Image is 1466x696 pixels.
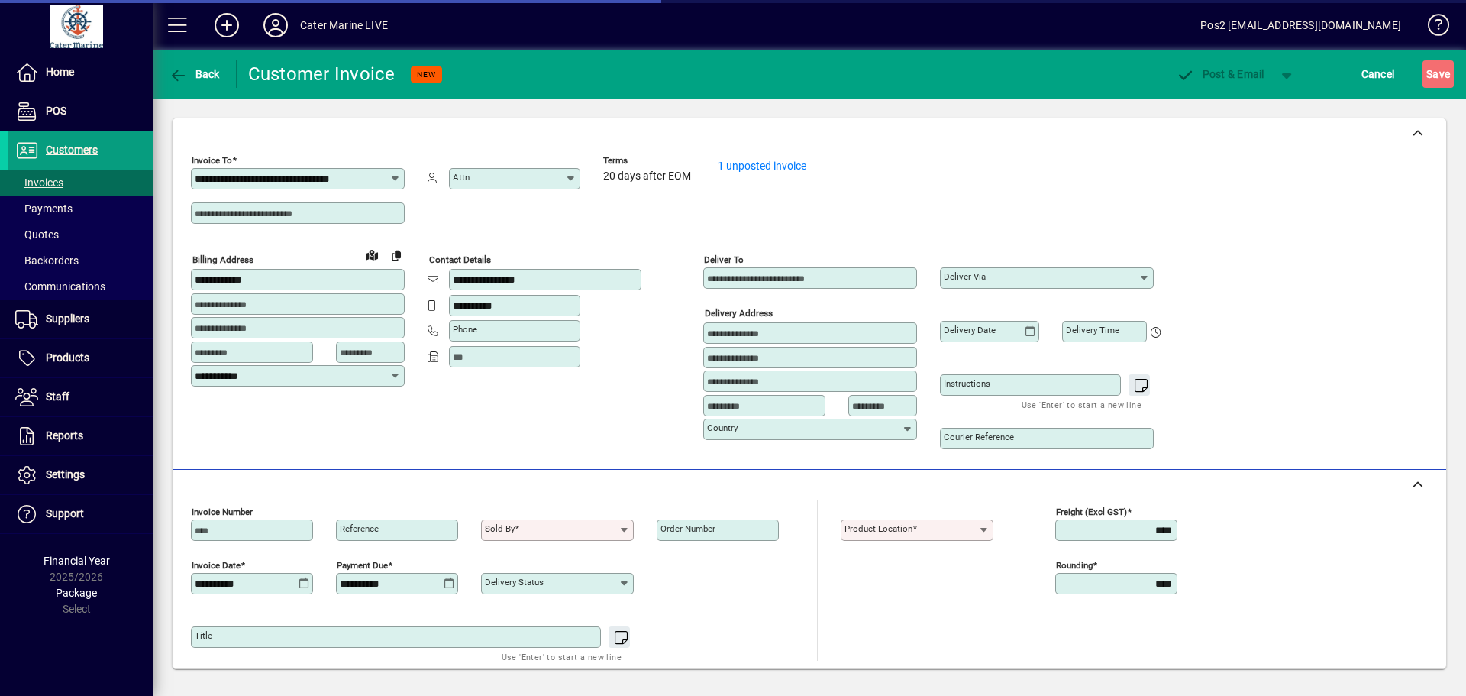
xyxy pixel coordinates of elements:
[8,170,153,196] a: Invoices
[1358,60,1399,88] button: Cancel
[944,378,990,389] mat-label: Instructions
[8,378,153,416] a: Staff
[8,222,153,248] a: Quotes
[485,577,544,588] mat-label: Delivery status
[1426,68,1432,80] span: S
[707,422,738,433] mat-label: Country
[15,202,73,215] span: Payments
[8,248,153,274] a: Backorders
[15,176,63,189] span: Invoices
[153,60,237,88] app-page-header-button: Back
[603,156,695,166] span: Terms
[360,242,384,267] a: View on map
[46,312,89,325] span: Suppliers
[704,254,744,265] mat-label: Deliver To
[46,468,85,481] span: Settings
[46,144,98,156] span: Customers
[56,587,97,599] span: Package
[1416,3,1447,53] a: Knowledge Base
[1168,60,1272,88] button: Post & Email
[46,66,74,78] span: Home
[603,170,691,183] span: 20 days after EOM
[192,507,253,517] mat-label: Invoice number
[384,243,408,267] button: Copy to Delivery address
[15,280,105,293] span: Communications
[844,523,912,534] mat-label: Product location
[8,53,153,92] a: Home
[8,339,153,377] a: Products
[8,274,153,299] a: Communications
[46,429,83,442] span: Reports
[46,390,69,403] span: Staff
[944,325,996,335] mat-label: Delivery date
[1203,68,1209,80] span: P
[192,155,232,166] mat-label: Invoice To
[195,630,212,641] mat-label: Title
[1066,325,1119,335] mat-label: Delivery time
[8,495,153,533] a: Support
[8,300,153,338] a: Suppliers
[1361,62,1395,86] span: Cancel
[169,68,220,80] span: Back
[46,507,84,520] span: Support
[251,11,300,39] button: Profile
[417,70,436,79] span: NEW
[8,456,153,494] a: Settings
[8,417,153,455] a: Reports
[1426,62,1450,86] span: ave
[15,228,59,241] span: Quotes
[944,432,1014,442] mat-label: Courier Reference
[192,560,241,571] mat-label: Invoice date
[46,351,89,364] span: Products
[46,105,66,117] span: POS
[1056,560,1093,571] mat-label: Rounding
[1422,60,1454,88] button: Save
[15,254,79,267] span: Backorders
[453,324,477,335] mat-label: Phone
[300,13,388,37] div: Cater Marine LIVE
[340,523,379,534] mat-label: Reference
[1022,396,1141,413] mat-hint: Use 'Enter' to start a new line
[1056,507,1127,517] mat-label: Freight (excl GST)
[502,648,622,665] mat-hint: Use 'Enter' to start a new line
[944,271,986,282] mat-label: Deliver via
[453,172,470,183] mat-label: Attn
[1200,13,1401,37] div: Pos2 [EMAIL_ADDRESS][DOMAIN_NAME]
[44,555,110,567] span: Financial Year
[165,60,224,88] button: Back
[337,560,388,571] mat-label: Payment due
[718,160,806,172] a: 1 unposted invoice
[248,62,396,86] div: Customer Invoice
[1176,68,1264,80] span: ost & Email
[660,523,715,534] mat-label: Order number
[8,196,153,222] a: Payments
[202,11,251,39] button: Add
[485,523,515,534] mat-label: Sold by
[8,92,153,131] a: POS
